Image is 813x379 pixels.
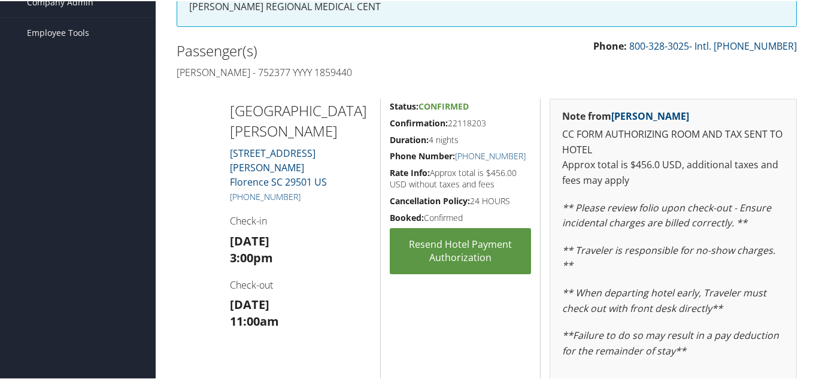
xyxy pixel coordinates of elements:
[455,149,526,160] a: [PHONE_NUMBER]
[562,200,771,229] em: ** Please review folio upon check-out - Ensure incidental charges are billed correctly. **
[390,211,424,222] strong: Booked:
[390,166,531,189] h5: Approx total is $456.00 USD without taxes and fees
[230,145,327,187] a: [STREET_ADDRESS][PERSON_NAME]Florence SC 29501 US
[562,285,766,314] em: ** When departing hotel early, Traveler must check out with front desk directly**
[390,194,470,205] strong: Cancellation Policy:
[593,38,627,51] strong: Phone:
[27,17,89,47] span: Employee Tools
[390,116,448,128] strong: Confirmation:
[230,190,301,201] a: [PHONE_NUMBER]
[390,166,430,177] strong: Rate Info:
[418,99,469,111] span: Confirmed
[390,149,455,160] strong: Phone Number:
[390,211,531,223] h5: Confirmed
[230,277,372,290] h4: Check-out
[390,227,531,273] a: Resend Hotel Payment Authorization
[230,312,279,328] strong: 11:00am
[562,126,784,187] p: CC FORM AUTHORIZING ROOM AND TAX SENT TO HOTEL Approx total is $456.0 USD, additional taxes and f...
[390,99,418,111] strong: Status:
[230,232,269,248] strong: [DATE]
[390,194,531,206] h5: 24 HOURS
[230,213,372,226] h4: Check-in
[562,242,775,271] em: ** Traveler is responsible for no-show charges. **
[230,248,273,265] strong: 3:00pm
[562,108,689,122] strong: Note from
[177,40,478,60] h2: Passenger(s)
[230,295,269,311] strong: [DATE]
[629,38,797,51] a: 800-328-3025- Intl. [PHONE_NUMBER]
[562,328,779,356] em: **Failure to do so may result in a pay deduction for the remainder of stay**
[390,133,429,144] strong: Duration:
[611,108,689,122] a: [PERSON_NAME]
[390,133,531,145] h5: 4 nights
[390,116,531,128] h5: 22118203
[230,99,372,140] h2: [GEOGRAPHIC_DATA][PERSON_NAME]
[177,65,478,78] h4: [PERSON_NAME] - 752377 YYYY 1859440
